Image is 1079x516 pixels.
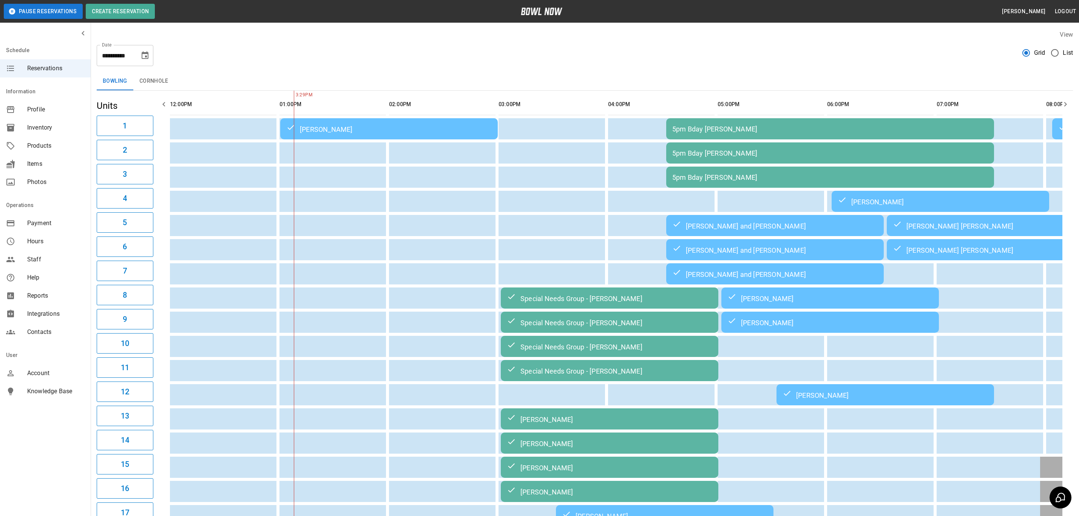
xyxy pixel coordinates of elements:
div: [PERSON_NAME] [507,439,712,448]
button: Logout [1052,5,1079,19]
h6: 14 [121,434,129,446]
span: Reports [27,291,85,300]
span: Photos [27,178,85,187]
div: [PERSON_NAME] [727,294,933,303]
button: 4 [97,188,153,209]
button: 14 [97,430,153,450]
span: Staff [27,255,85,264]
span: Grid [1034,48,1045,57]
div: Special Needs Group - [PERSON_NAME] [507,318,712,327]
h6: 3 [123,168,127,180]
th: 02:00PM [389,94,496,115]
h6: 7 [123,265,127,277]
h6: 13 [121,410,129,422]
span: Payment [27,219,85,228]
button: 9 [97,309,153,329]
h6: 11 [121,362,129,374]
span: Knowledge Base [27,387,85,396]
button: [PERSON_NAME] [999,5,1048,19]
button: Bowling [97,72,133,90]
h6: 15 [121,458,129,470]
div: [PERSON_NAME] [286,124,492,133]
button: 2 [97,140,153,160]
h6: 16 [121,482,129,494]
th: 01:00PM [279,94,386,115]
button: 8 [97,285,153,305]
h6: 1 [123,120,127,132]
span: Contacts [27,328,85,337]
button: 6 [97,236,153,257]
span: Items [27,159,85,168]
button: 3 [97,164,153,184]
span: Profile [27,105,85,114]
button: 5 [97,212,153,233]
div: 5pm Bday [PERSON_NAME] [672,125,988,133]
button: Create Reservation [86,4,155,19]
button: 11 [97,357,153,378]
span: Integrations [27,309,85,318]
span: Help [27,273,85,282]
th: 12:00PM [170,94,276,115]
h6: 12 [121,386,129,398]
span: Inventory [27,123,85,132]
div: [PERSON_NAME] [727,318,933,327]
div: [PERSON_NAME] [838,197,1043,206]
h6: 6 [123,241,127,253]
h6: 9 [123,313,127,325]
div: Special Needs Group - [PERSON_NAME] [507,342,712,351]
button: 1 [97,116,153,136]
button: 13 [97,406,153,426]
div: [PERSON_NAME] and [PERSON_NAME] [672,245,878,254]
h6: 2 [123,144,127,156]
label: View [1060,31,1073,38]
h6: 10 [121,337,129,349]
button: 10 [97,333,153,354]
div: Special Needs Group - [PERSON_NAME] [507,294,712,303]
div: [PERSON_NAME] [507,487,712,496]
div: [PERSON_NAME] [783,390,988,399]
div: [PERSON_NAME] and [PERSON_NAME] [672,269,878,278]
button: 16 [97,478,153,499]
button: 7 [97,261,153,281]
div: 5pm Bday [PERSON_NAME] [672,173,988,181]
span: Reservations [27,64,85,73]
button: Choose date, selected date is Oct 11, 2025 [137,48,153,63]
button: Cornhole [133,72,174,90]
div: 5pm Bday [PERSON_NAME] [672,149,988,157]
button: Pause Reservations [4,4,83,19]
button: 12 [97,382,153,402]
img: logo [521,8,562,15]
span: Products [27,141,85,150]
h6: 4 [123,192,127,204]
div: [PERSON_NAME] [507,414,712,423]
span: Account [27,369,85,378]
span: 3:29PM [294,91,296,99]
div: [PERSON_NAME] and [PERSON_NAME] [672,221,878,230]
span: Hours [27,237,85,246]
div: [PERSON_NAME] [507,463,712,472]
div: Special Needs Group - [PERSON_NAME] [507,366,712,375]
span: List [1063,48,1073,57]
h5: Units [97,100,153,112]
button: 15 [97,454,153,474]
h6: 5 [123,216,127,229]
th: 03:00PM [499,94,605,115]
div: inventory tabs [97,72,1073,90]
h6: 8 [123,289,127,301]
